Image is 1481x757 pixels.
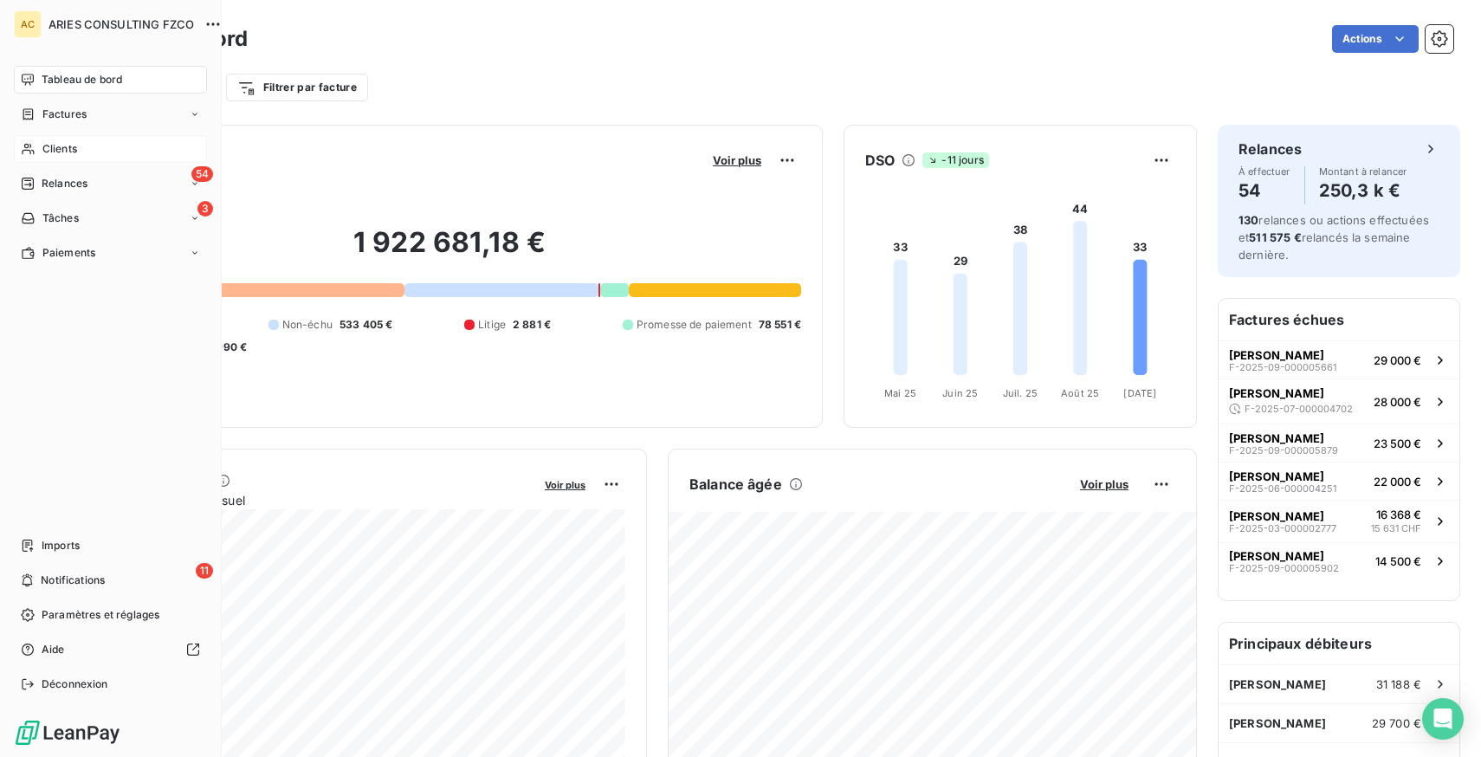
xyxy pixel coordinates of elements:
span: 29 700 € [1372,716,1421,730]
span: [PERSON_NAME] [1229,716,1326,730]
button: Voir plus [708,152,766,168]
h6: DSO [865,150,895,171]
button: [PERSON_NAME]F-2025-03-00000277716 368 €15 631 CHF [1219,500,1459,542]
span: [PERSON_NAME] [1229,386,1324,400]
span: 2 881 € [513,317,551,333]
span: Notifications [41,573,105,588]
button: [PERSON_NAME]F-2025-06-00000425122 000 € [1219,462,1459,500]
div: AC [14,10,42,38]
button: Voir plus [540,476,591,492]
h4: 54 [1238,177,1290,204]
span: Imports [42,538,80,553]
span: Voir plus [713,153,761,167]
span: Relances [42,176,87,191]
span: [PERSON_NAME] [1229,431,1324,445]
span: 54 [191,166,213,182]
button: Filtrer par facture [226,74,368,101]
h6: Principaux débiteurs [1219,623,1459,664]
span: relances ou actions effectuées et relancés la semaine dernière. [1238,213,1429,262]
button: [PERSON_NAME]F-2025-07-00000470228 000 € [1219,378,1459,424]
button: [PERSON_NAME]F-2025-09-00000590214 500 € [1219,542,1459,580]
span: Paramètres et réglages [42,607,159,623]
span: Tâches [42,210,79,226]
tspan: Mai 25 [884,387,916,399]
span: Tableau de bord [42,72,122,87]
span: [PERSON_NAME] [1229,549,1324,563]
span: Clients [42,141,77,157]
a: Aide [14,636,207,663]
span: [PERSON_NAME] [1229,348,1324,362]
span: 511 575 € [1249,230,1301,244]
span: 15 631 CHF [1371,521,1421,536]
span: 22 000 € [1374,475,1421,488]
span: Paiements [42,245,95,261]
span: Chiffre d'affaires mensuel [98,491,533,509]
span: À effectuer [1238,166,1290,177]
tspan: [DATE] [1123,387,1156,399]
span: 14 500 € [1375,554,1421,568]
span: [PERSON_NAME] [1229,677,1326,691]
span: Voir plus [1080,477,1129,491]
span: 78 551 € [759,317,801,333]
span: 130 [1238,213,1258,227]
span: Déconnexion [42,676,108,692]
img: Logo LeanPay [14,719,121,747]
tspan: Juil. 25 [1003,387,1038,399]
h4: 250,3 k € [1319,177,1407,204]
h2: 1 922 681,18 € [98,225,801,277]
span: Promesse de paiement [637,317,752,333]
span: 16 368 € [1376,508,1421,521]
h6: Factures échues [1219,299,1459,340]
span: [PERSON_NAME] [1229,469,1324,483]
span: Voir plus [545,479,585,491]
button: Voir plus [1075,476,1134,492]
span: Litige [478,317,506,333]
span: Aide [42,642,65,657]
span: F-2025-06-000004251 [1229,483,1336,494]
span: 31 188 € [1376,677,1421,691]
span: 28 000 € [1374,395,1421,409]
span: 3 [197,201,213,217]
span: Factures [42,107,87,122]
span: F-2025-03-000002777 [1229,523,1336,534]
tspan: Août 25 [1061,387,1099,399]
span: 29 000 € [1374,353,1421,367]
span: F-2025-09-000005879 [1229,445,1338,456]
span: [PERSON_NAME] [1229,509,1324,523]
span: ARIES CONSULTING FZCO [49,17,194,31]
button: Actions [1332,25,1419,53]
span: Montant à relancer [1319,166,1407,177]
span: F-2025-09-000005661 [1229,362,1336,372]
tspan: Juin 25 [942,387,978,399]
button: [PERSON_NAME]F-2025-09-00000566129 000 € [1219,340,1459,378]
span: F-2025-07-000004702 [1245,404,1353,414]
span: 11 [196,563,213,579]
span: -11 jours [922,152,988,168]
span: 533 405 € [340,317,392,333]
h6: Relances [1238,139,1302,159]
span: Non-échu [282,317,333,333]
h6: Balance âgée [689,474,782,495]
span: 23 500 € [1374,437,1421,450]
span: F-2025-09-000005902 [1229,563,1339,573]
div: Open Intercom Messenger [1422,698,1464,740]
button: [PERSON_NAME]F-2025-09-00000587923 500 € [1219,424,1459,462]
